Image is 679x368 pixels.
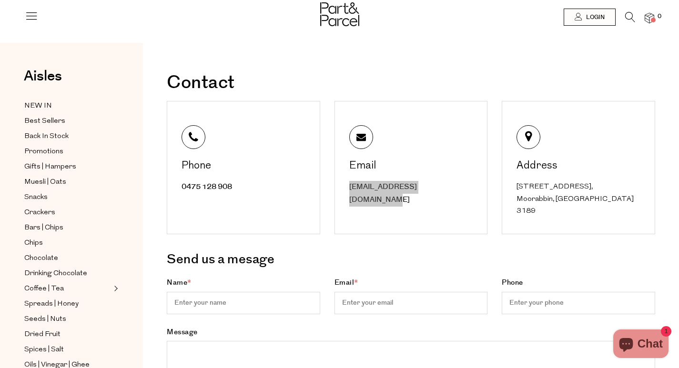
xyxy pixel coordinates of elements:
a: Gifts | Hampers [24,161,111,173]
span: 0 [655,12,664,21]
a: NEW IN [24,100,111,112]
span: Best Sellers [24,116,65,127]
span: Dried Fruit [24,329,61,340]
a: Bars | Chips [24,222,111,234]
inbox-online-store-chat: Shopify online store chat [610,329,671,360]
span: NEW IN [24,100,52,112]
span: Promotions [24,146,63,158]
div: [STREET_ADDRESS], Moorabbin, [GEOGRAPHIC_DATA] 3189 [517,181,643,218]
a: Login [564,9,616,26]
span: Drinking Chocolate [24,268,87,279]
a: Back In Stock [24,130,111,142]
span: Coffee | Tea [24,283,64,295]
span: Spreads | Honey [24,298,79,310]
a: Chocolate [24,252,111,264]
a: Aisles [24,69,62,93]
button: Expand/Collapse Coffee | Tea [111,283,118,294]
span: Crackers [24,207,55,219]
a: [EMAIL_ADDRESS][DOMAIN_NAME] [349,182,417,205]
span: Bars | Chips [24,222,63,234]
a: Spreads | Honey [24,298,111,310]
span: Chocolate [24,253,58,264]
span: Gifts | Hampers [24,161,76,173]
span: Snacks [24,192,48,203]
span: Chips [24,238,43,249]
img: Part&Parcel [320,2,359,26]
span: Back In Stock [24,131,69,142]
a: Seeds | Nuts [24,313,111,325]
a: Best Sellers [24,115,111,127]
input: Phone [502,292,655,314]
span: Seeds | Nuts [24,314,66,325]
span: Spices | Salt [24,344,64,356]
a: 0475 128 908 [182,182,232,192]
div: Address [517,161,643,171]
span: Login [584,13,605,21]
a: Crackers [24,207,111,219]
div: Email [349,161,476,171]
a: Coffee | Tea [24,283,111,295]
label: Email [334,278,488,314]
label: Phone [502,278,655,314]
input: Name* [167,292,320,314]
a: Promotions [24,146,111,158]
label: Name [167,278,320,314]
a: Snacks [24,191,111,203]
span: Muesli | Oats [24,177,66,188]
a: 0 [645,13,654,23]
h1: Contact [167,74,655,92]
span: Aisles [24,66,62,87]
a: Spices | Salt [24,344,111,356]
input: Email* [334,292,488,314]
a: Chips [24,237,111,249]
a: Dried Fruit [24,328,111,340]
a: Drinking Chocolate [24,268,111,279]
div: Phone [182,161,308,171]
a: Muesli | Oats [24,176,111,188]
h3: Send us a mesage [167,249,655,270]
